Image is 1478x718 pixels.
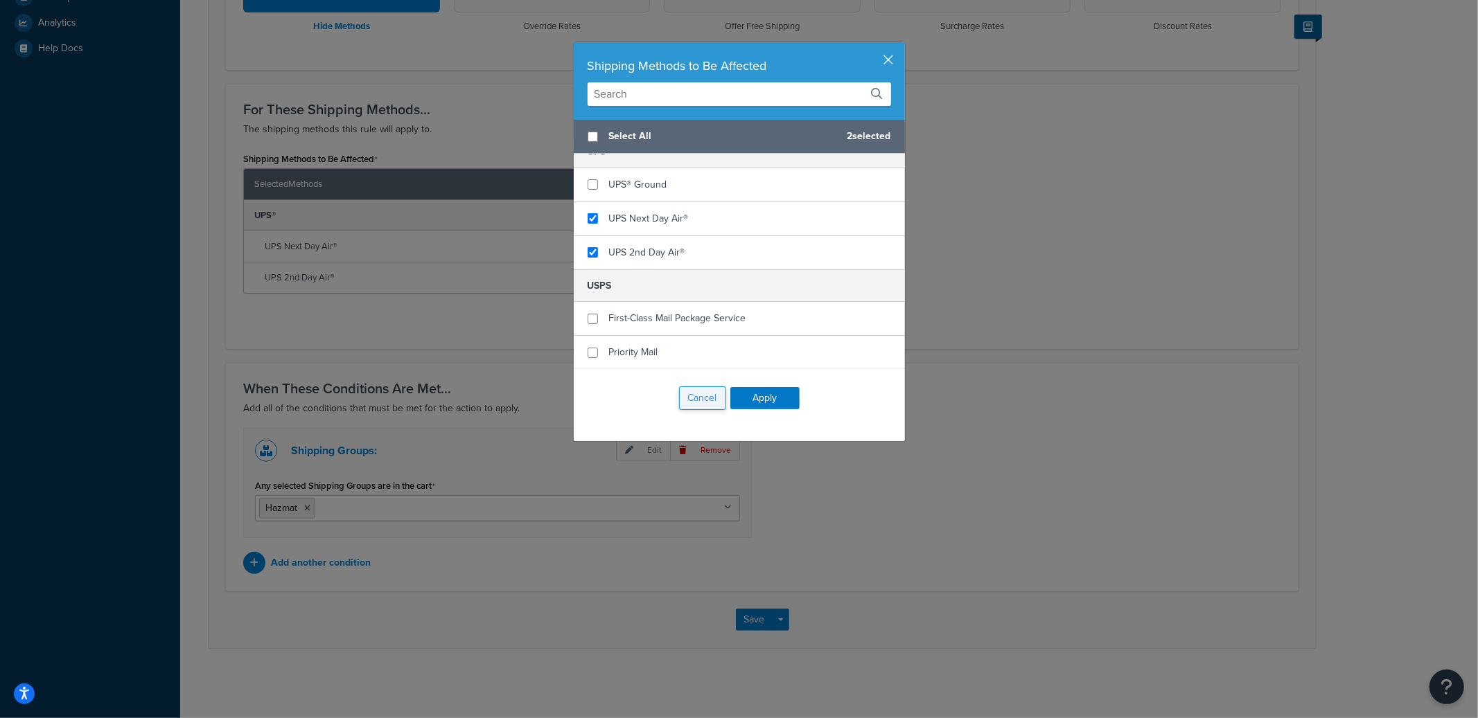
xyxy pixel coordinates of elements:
[679,386,726,410] button: Cancel
[609,211,689,226] span: UPS Next Day Air®
[574,120,905,154] div: 2 selected
[574,269,905,302] h5: USPS
[609,311,746,325] span: First-Class Mail Package Service
[609,245,685,260] span: UPS 2nd Day Air®
[588,82,891,106] input: Search
[588,56,891,75] div: Shipping Methods to Be Affected
[609,127,836,146] span: Select All
[730,387,800,409] button: Apply
[609,177,667,192] span: UPS® Ground
[609,345,658,359] span: Priority Mail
